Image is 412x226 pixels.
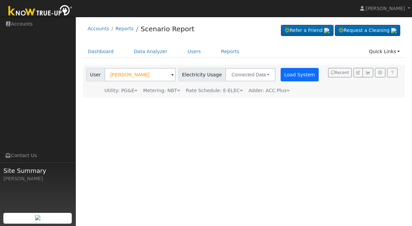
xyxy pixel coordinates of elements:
div: Utility: PG&E [104,87,137,94]
div: Adder: ACC Plus [249,87,290,94]
button: Connected Data [225,68,276,81]
a: Reports [116,26,134,31]
button: Recent [328,68,352,77]
span: [PERSON_NAME] [366,6,405,11]
img: retrieve [391,28,397,33]
img: Know True-Up [5,4,76,19]
a: Refer a Friend [281,25,334,36]
a: Accounts [88,26,109,31]
div: [PERSON_NAME] [3,175,72,182]
span: Site Summary [3,166,72,175]
span: Alias: HETOUC [186,88,243,93]
button: Edit User [353,68,363,77]
a: Users [183,45,206,58]
button: Multi-Series Graph [362,68,373,77]
span: User [86,68,105,81]
img: retrieve [35,215,40,220]
a: Scenario Report [140,25,194,33]
img: retrieve [324,28,329,33]
a: Dashboard [83,45,119,58]
a: Reports [216,45,244,58]
button: Settings [375,68,385,77]
a: Request a Cleaning [335,25,400,36]
button: Load System [281,68,319,81]
input: Select a User [104,68,176,81]
span: Electricity Usage [178,68,226,81]
a: Help Link [387,68,398,77]
a: Data Analyzer [129,45,172,58]
div: Metering: NBT [143,87,180,94]
a: Quick Links [364,45,405,58]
